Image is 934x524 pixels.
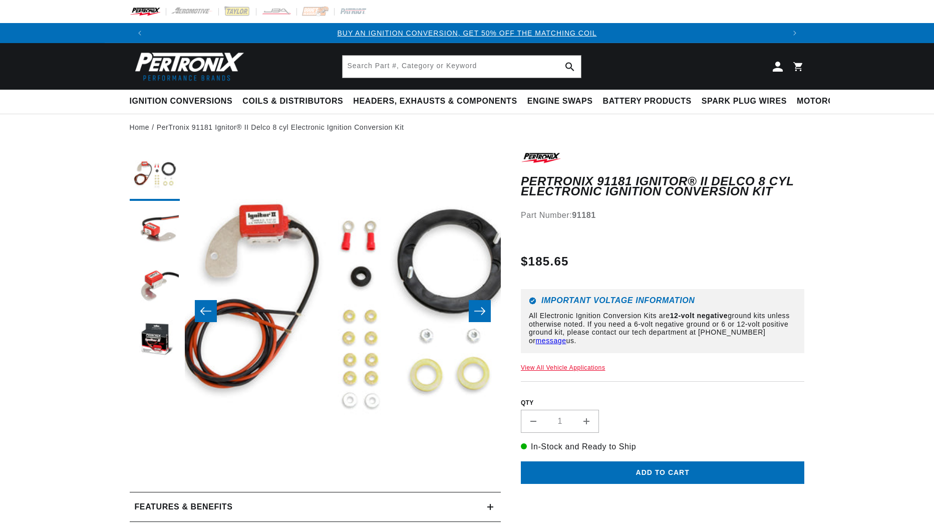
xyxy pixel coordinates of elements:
[130,151,180,201] button: Load image 1 in gallery view
[527,96,593,107] span: Engine Swaps
[521,176,805,197] h1: PerTronix 91181 Ignitor® II Delco 8 cyl Electronic Ignition Conversion Kit
[697,90,792,113] summary: Spark Plug Wires
[536,337,566,345] a: message
[150,28,785,39] div: Announcement
[195,300,217,322] button: Slide left
[521,399,805,407] label: QTY
[559,56,581,78] button: Search Part #, Category or Keyword
[797,96,856,107] span: Motorcycle
[522,90,598,113] summary: Engine Swaps
[348,90,522,113] summary: Headers, Exhausts & Components
[130,206,180,256] button: Load image 2 in gallery view
[521,440,805,453] p: In-Stock and Ready to Ship
[353,96,517,107] span: Headers, Exhausts & Components
[150,28,785,39] div: 1 of 3
[130,122,805,133] nav: breadcrumbs
[105,23,830,43] slideshow-component: Translation missing: en.sections.announcements.announcement_bar
[130,90,238,113] summary: Ignition Conversions
[598,90,697,113] summary: Battery Products
[337,29,596,37] a: BUY AN IGNITION CONVERSION, GET 50% OFF THE MATCHING COIL
[521,209,805,222] div: Part Number:
[469,300,491,322] button: Slide right
[130,23,150,43] button: Translation missing: en.sections.announcements.previous_announcement
[521,252,569,271] span: $185.65
[603,96,692,107] span: Battery Products
[130,316,180,366] button: Load image 4 in gallery view
[130,96,233,107] span: Ignition Conversions
[130,151,501,472] media-gallery: Gallery Viewer
[792,90,861,113] summary: Motorcycle
[130,492,501,521] summary: Features & Benefits
[572,211,596,219] strong: 91181
[521,461,805,484] button: Add to cart
[242,96,343,107] span: Coils & Distributors
[670,312,728,320] strong: 12-volt negative
[785,23,805,43] button: Translation missing: en.sections.announcements.next_announcement
[130,261,180,311] button: Load image 3 in gallery view
[135,500,233,513] h2: Features & Benefits
[237,90,348,113] summary: Coils & Distributors
[343,56,581,78] input: Search Part #, Category or Keyword
[130,49,245,84] img: Pertronix
[529,297,797,305] h6: Important Voltage Information
[702,96,787,107] span: Spark Plug Wires
[157,122,404,133] a: PerTronix 91181 Ignitor® II Delco 8 cyl Electronic Ignition Conversion Kit
[529,312,797,345] p: All Electronic Ignition Conversion Kits are ground kits unless otherwise noted. If you need a 6-v...
[130,122,150,133] a: Home
[521,364,605,371] a: View All Vehicle Applications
